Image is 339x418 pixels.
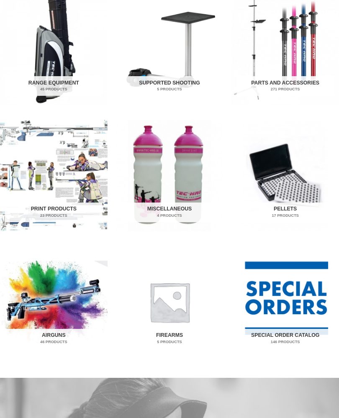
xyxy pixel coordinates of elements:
[121,329,218,349] h2: Firearms
[5,76,102,96] h2: Range Equipment
[237,87,334,92] mark: 271 Products
[237,213,334,219] mark: 17 Products
[237,339,334,345] mark: 146 Products
[116,246,223,358] a: Visit product category Firearms
[231,246,339,358] img: Special Order Catalog
[237,203,334,222] h2: Pellets
[116,120,223,232] img: Miscellaneous
[5,213,102,219] mark: 23 Products
[116,246,223,358] img: Firearms
[121,339,218,345] mark: 5 Products
[237,76,334,96] h2: Parts and Accessories
[5,203,102,222] h2: Print Products
[5,339,102,345] mark: 46 Products
[121,76,218,96] h2: Supported Shooting
[231,246,339,358] a: Visit product category Special Order Catalog
[5,87,102,92] mark: 45 Products
[121,87,218,92] mark: 5 Products
[121,213,218,219] mark: 4 Products
[231,120,339,232] img: Pellets
[121,203,218,222] h2: Miscellaneous
[116,120,223,232] a: Visit product category Miscellaneous
[237,329,334,349] h2: Special Order Catalog
[231,120,339,232] a: Visit product category Pellets
[5,329,102,349] h2: Airguns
